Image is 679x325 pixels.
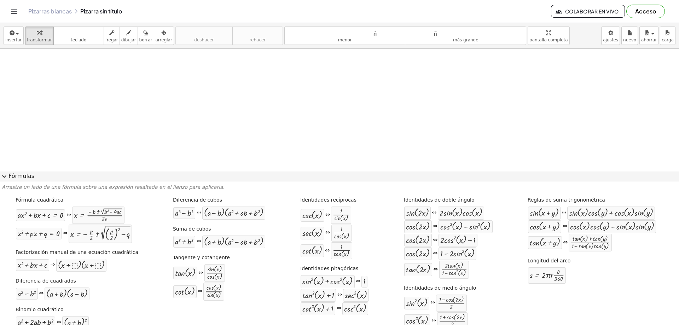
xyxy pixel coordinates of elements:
font: ⇔ [325,210,330,219]
font: ⇔ [562,208,566,217]
font: carga [662,37,674,42]
font: Suma de cubos [173,226,211,232]
button: dibujar [120,27,138,45]
font: ⇔ [325,228,330,237]
button: tamaño_del_formatomenor [284,27,406,45]
button: borrar [138,27,154,45]
font: ⇔ [563,238,568,247]
font: ⇔ [197,208,201,217]
font: deshacer [194,37,214,42]
font: ⇔ [432,208,436,217]
font: Reglas de suma trigonométrica [528,197,605,203]
font: Pizarras blancas [28,7,72,15]
button: insertar [4,27,24,45]
font: rehacer [249,37,266,42]
button: Acceso [626,5,665,18]
font: ⇔ [198,268,203,277]
font: ⇔ [433,236,437,244]
font: Colaborar en vivo [565,8,619,14]
button: pantalla completa [528,27,570,45]
font: insertar [5,37,22,42]
button: tecladoteclado [53,27,104,45]
font: ⇔ [563,222,567,231]
font: teclado [71,37,86,42]
font: Factorización manual de una ecuación cuadrática [16,249,138,255]
font: transformar [27,37,52,42]
font: ⇔ [66,210,71,219]
font: ⇔ [431,316,436,325]
font: nuevo [623,37,636,42]
font: ⇔ [337,304,341,313]
button: carga [660,27,675,45]
font: Arrastre un lado de una fórmula sobre una expresión resaltada en el lienzo para aplicarla. [2,184,225,190]
font: Acceso [635,7,656,15]
font: ⇔ [433,249,437,258]
button: nuevo [621,27,638,45]
font: ahorrar [641,37,657,42]
font: ⇔ [433,222,437,231]
font: tamaño_del_formato [407,29,524,36]
font: ⇔ [63,229,68,238]
font: Fórmulas [8,173,34,179]
font: ⇔ [430,298,435,307]
font: Diferencia de cubos [173,197,222,203]
font: ⇔ [198,287,202,296]
a: Pizarras blancas [28,8,72,15]
button: arreglar [154,27,174,45]
font: arreglar [156,37,172,42]
font: ⇔ [39,289,43,298]
button: ajustes [601,27,620,45]
font: deshacer [177,29,231,36]
font: Identidades de doble ángulo [404,197,475,203]
font: dibujar [121,37,136,42]
font: rehacer [234,29,281,36]
font: Identidades de medio ángulo [404,285,476,291]
font: ⇔ [433,265,438,274]
font: Tangente y cotangente [173,255,230,260]
button: Colaborar en vivo [551,5,625,18]
font: teclado [55,29,102,36]
button: tamaño_del_formatomás grande [405,27,526,45]
font: ajustes [603,37,618,42]
font: ⇔ [325,246,330,255]
button: Cambiar navegación [8,6,20,17]
font: tamaño_del_formato [286,29,404,36]
button: fregar [104,27,120,45]
font: ⇔ [197,237,201,246]
button: ahorrar [639,27,658,45]
font: Identidades pitagóricas [300,266,358,271]
button: transformar [25,27,54,45]
font: Longitud del arco [528,258,571,263]
font: Binomio cuadrático [16,307,64,312]
font: ⇔ [356,277,360,286]
font: borrar [139,37,152,42]
font: pantalla completa [529,37,568,42]
font: ⇒ [50,260,55,269]
font: más grande [453,37,478,42]
button: deshacerdeshacer [175,27,233,45]
font: ⇔ [337,290,342,299]
font: Fórmula cuadrática [16,197,63,203]
font: Identidades recíprocas [300,197,356,203]
button: rehacerrehacer [232,27,283,45]
font: fregar [105,37,118,42]
font: menor [338,37,352,42]
font: Diferencia de cuadrados [16,278,76,284]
